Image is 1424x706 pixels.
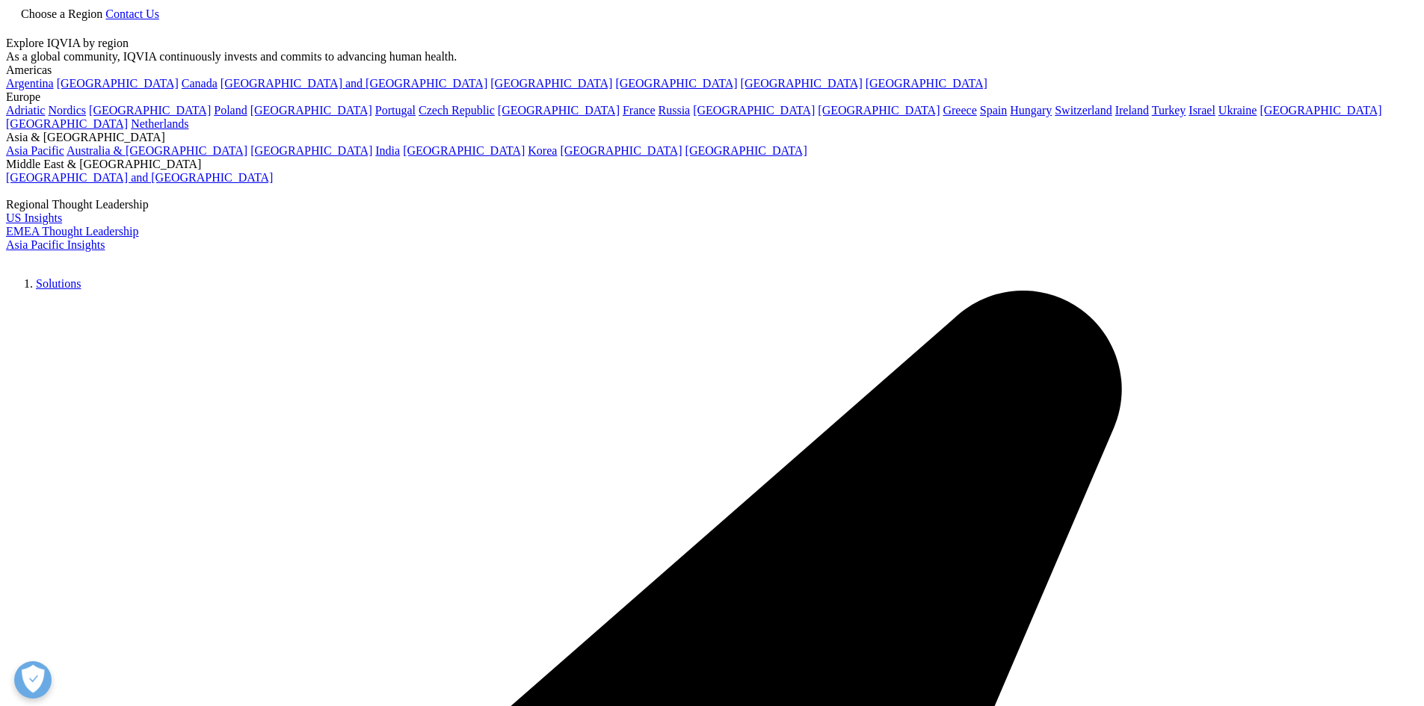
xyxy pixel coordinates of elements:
[490,77,612,90] a: [GEOGRAPHIC_DATA]
[1010,104,1052,117] a: Hungary
[615,77,737,90] a: [GEOGRAPHIC_DATA]
[6,198,1418,211] div: Regional Thought Leadership
[14,661,52,699] button: Açık Tercihler
[375,144,400,157] a: India
[623,104,656,117] a: France
[6,117,128,130] a: [GEOGRAPHIC_DATA]
[250,144,372,157] a: [GEOGRAPHIC_DATA]
[980,104,1007,117] a: Spain
[57,77,179,90] a: [GEOGRAPHIC_DATA]
[943,104,976,117] a: Greece
[214,104,247,117] a: Poland
[1152,104,1186,117] a: Turkey
[403,144,525,157] a: [GEOGRAPHIC_DATA]
[6,50,1418,64] div: As a global community, IQVIA continuously invests and commits to advancing human health.
[1218,104,1257,117] a: Ukraine
[221,77,487,90] a: [GEOGRAPHIC_DATA] and [GEOGRAPHIC_DATA]
[6,64,1418,77] div: Americas
[528,144,557,157] a: Korea
[6,158,1418,171] div: Middle East & [GEOGRAPHIC_DATA]
[6,104,45,117] a: Adriatic
[250,104,372,117] a: [GEOGRAPHIC_DATA]
[693,104,815,117] a: [GEOGRAPHIC_DATA]
[375,104,416,117] a: Portugal
[131,117,188,130] a: Netherlands
[818,104,940,117] a: [GEOGRAPHIC_DATA]
[6,90,1418,104] div: Europe
[6,225,138,238] a: EMEA Thought Leadership
[6,238,105,251] a: Asia Pacific Insights
[36,277,81,290] a: Solutions
[1260,104,1381,117] a: [GEOGRAPHIC_DATA]
[741,77,863,90] a: [GEOGRAPHIC_DATA]
[1055,104,1112,117] a: Switzerland
[48,104,86,117] a: Nordics
[6,211,62,224] a: US Insights
[498,104,620,117] a: [GEOGRAPHIC_DATA]
[6,171,273,184] a: [GEOGRAPHIC_DATA] and [GEOGRAPHIC_DATA]
[419,104,495,117] a: Czech Republic
[105,7,159,20] a: Contact Us
[659,104,691,117] a: Russia
[866,77,987,90] a: [GEOGRAPHIC_DATA]
[6,37,1418,50] div: Explore IQVIA by region
[1189,104,1215,117] a: Israel
[89,104,211,117] a: [GEOGRAPHIC_DATA]
[67,144,247,157] a: Australia & [GEOGRAPHIC_DATA]
[182,77,218,90] a: Canada
[685,144,807,157] a: [GEOGRAPHIC_DATA]
[6,144,64,157] a: Asia Pacific
[6,131,1418,144] div: Asia & [GEOGRAPHIC_DATA]
[6,77,54,90] a: Argentina
[1115,104,1149,117] a: Ireland
[560,144,682,157] a: [GEOGRAPHIC_DATA]
[21,7,102,20] span: Choose a Region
